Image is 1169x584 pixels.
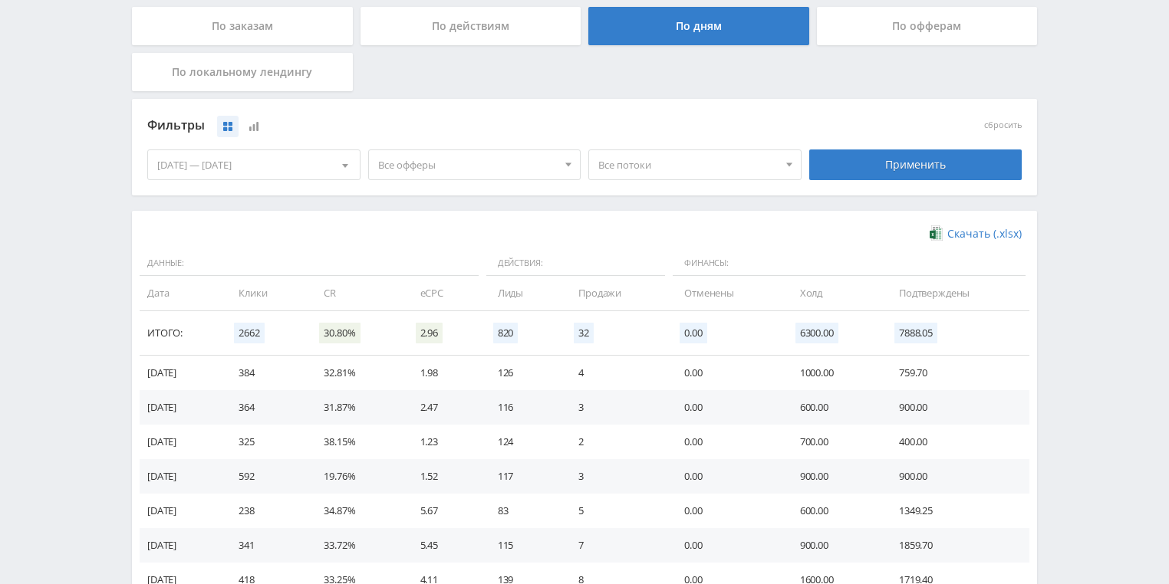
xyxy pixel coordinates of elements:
td: 400.00 [884,425,1029,459]
td: [DATE] [140,356,223,390]
td: [DATE] [140,528,223,563]
span: Действия: [486,251,665,277]
td: 117 [482,459,563,494]
td: 1000.00 [785,356,884,390]
span: 32 [574,323,594,343]
td: [DATE] [140,425,223,459]
td: [DATE] [140,390,223,425]
td: 124 [482,425,563,459]
td: 5.67 [405,494,482,528]
td: 759.70 [884,356,1029,390]
td: 341 [223,528,308,563]
td: 83 [482,494,563,528]
td: 3 [563,459,669,494]
td: 1.52 [405,459,482,494]
span: 0.00 [680,323,706,343]
td: 238 [223,494,308,528]
div: [DATE] — [DATE] [148,150,360,179]
td: 31.87% [308,390,404,425]
span: Все офферы [378,150,558,179]
td: Продажи [563,276,669,310]
td: 1.98 [405,356,482,390]
span: 820 [493,323,519,343]
span: 6300.00 [795,323,838,343]
td: 4 [563,356,669,390]
td: Итого: [140,311,223,356]
td: 34.87% [308,494,404,528]
span: 2662 [234,323,264,343]
td: eCPC [405,276,482,310]
td: 0.00 [669,425,785,459]
div: По дням [588,7,809,45]
td: 0.00 [669,390,785,425]
div: По офферам [817,7,1038,45]
td: 3 [563,390,669,425]
span: Скачать (.xlsx) [947,228,1022,240]
span: Финансы: [673,251,1026,277]
td: [DATE] [140,459,223,494]
td: 33.72% [308,528,404,563]
td: 600.00 [785,494,884,528]
td: 900.00 [785,528,884,563]
td: 5.45 [405,528,482,563]
button: сбросить [984,120,1022,130]
span: 2.96 [416,323,443,343]
td: [DATE] [140,494,223,528]
span: 30.80% [319,323,360,343]
td: 364 [223,390,308,425]
td: 1349.25 [884,494,1029,528]
td: 2 [563,425,669,459]
td: 0.00 [669,528,785,563]
td: Лиды [482,276,563,310]
td: 5 [563,494,669,528]
td: Отменены [669,276,785,310]
td: 0.00 [669,494,785,528]
td: 32.81% [308,356,404,390]
td: 38.15% [308,425,404,459]
td: 126 [482,356,563,390]
td: 0.00 [669,356,785,390]
td: 2.47 [405,390,482,425]
td: 592 [223,459,308,494]
img: xlsx [930,225,943,241]
a: Скачать (.xlsx) [930,226,1022,241]
span: Все потоки [598,150,778,179]
td: 384 [223,356,308,390]
td: Холд [785,276,884,310]
td: 115 [482,528,563,563]
td: 7 [563,528,669,563]
td: Подтверждены [884,276,1029,310]
div: Фильтры [147,114,802,137]
div: По действиям [361,7,581,45]
td: 325 [223,425,308,459]
td: Клики [223,276,308,310]
td: 116 [482,390,563,425]
td: 700.00 [785,425,884,459]
td: 900.00 [785,459,884,494]
span: Данные: [140,251,479,277]
td: Дата [140,276,223,310]
td: 19.76% [308,459,404,494]
div: По локальному лендингу [132,53,353,91]
td: 900.00 [884,459,1029,494]
div: По заказам [132,7,353,45]
td: CR [308,276,404,310]
span: 7888.05 [894,323,937,343]
td: 600.00 [785,390,884,425]
div: Применить [809,149,1022,180]
td: 0.00 [669,459,785,494]
td: 1859.70 [884,528,1029,563]
td: 1.23 [405,425,482,459]
td: 900.00 [884,390,1029,425]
